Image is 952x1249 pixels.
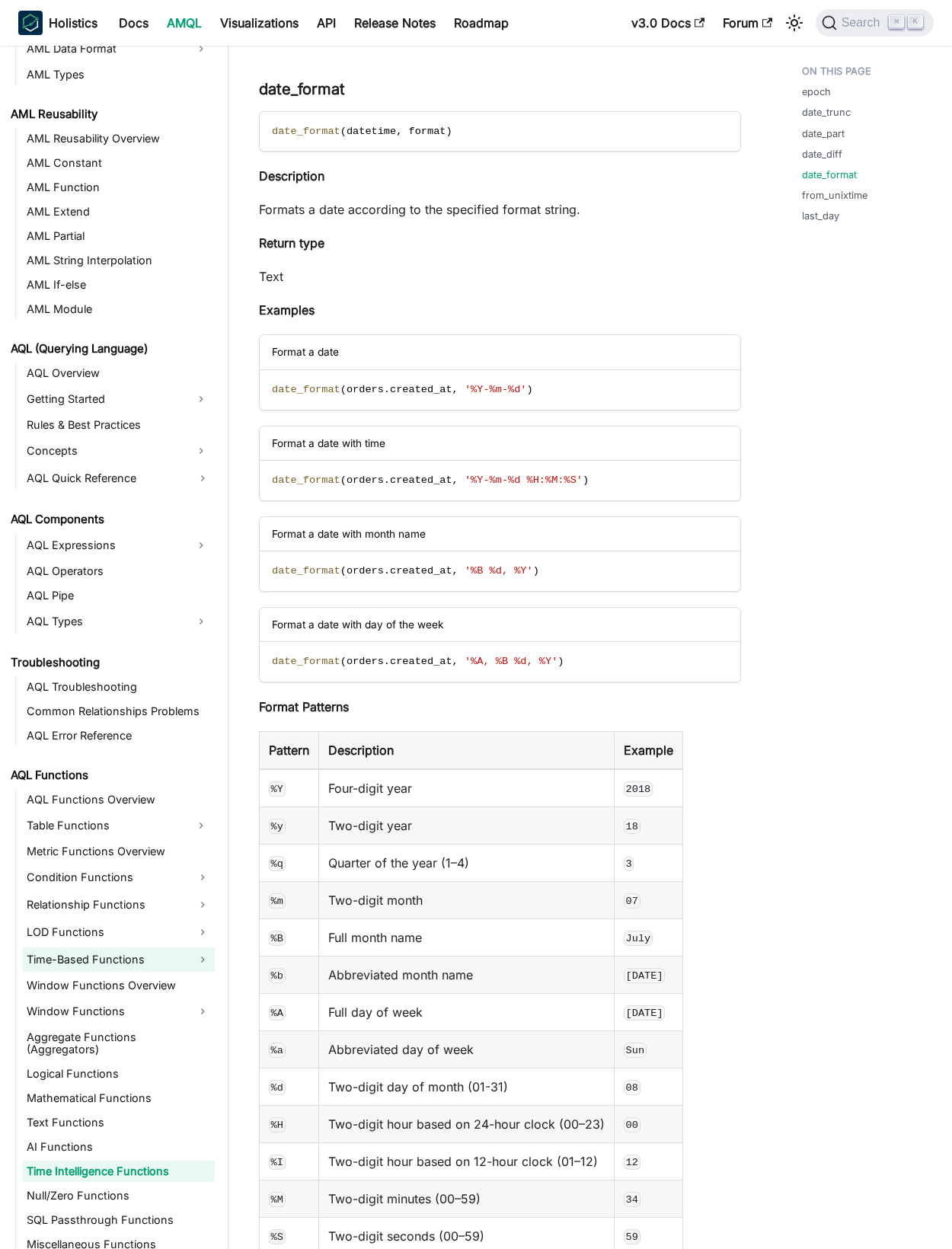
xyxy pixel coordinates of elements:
a: AML Partial [22,225,215,247]
span: date_format [272,474,340,486]
td: Full month name [319,918,615,956]
span: , [452,474,458,486]
a: AQL Types [22,609,187,634]
code: %b [269,968,286,983]
a: last_day [802,209,839,223]
td: Two-digit day of month (01-31) [319,1068,615,1105]
a: epoch [802,85,831,99]
code: %m [269,893,286,909]
span: ) [557,656,564,667]
a: AML Reusability Overview [22,128,215,149]
strong: Description [259,168,324,184]
span: datetime [347,126,396,137]
a: HolisticsHolistics [18,11,97,35]
a: AQL Quick Reference [22,466,215,490]
a: AML Module [22,299,215,320]
code: 34 [624,1192,641,1207]
code: 59 [624,1229,641,1244]
span: '%B %d, %Y' [465,565,533,577]
a: API [308,11,345,35]
code: July [624,931,653,946]
a: Condition Functions [22,865,215,890]
kbd: K [908,15,923,29]
a: Forum [714,11,781,35]
div: Format a date [260,335,740,369]
a: Metric Functions Overview [22,841,215,862]
span: '%A, %B %d, %Y' [465,656,557,667]
img: Holistics [18,11,43,35]
p: Formats a date according to the specified format string. [259,200,741,219]
button: Expand sidebar category 'Concepts' [187,439,215,463]
span: '%Y-%m-%d %H:%M:%S' [465,474,583,486]
a: Text Functions [22,1112,215,1133]
span: ( [340,384,347,395]
span: ( [340,126,347,137]
kbd: ⌘ [889,15,904,29]
code: 18 [624,819,641,834]
span: created_at [390,656,452,667]
a: Concepts [22,439,187,463]
code: %y [269,819,286,834]
p: Text [259,267,741,286]
code: %Y [269,781,286,797]
b: Holistics [49,14,97,32]
span: ( [340,656,347,667]
td: Full day of week [319,993,615,1030]
a: AQL Overview [22,363,215,384]
strong: Examples [259,302,315,318]
a: Troubleshooting [6,652,215,673]
code: [DATE] [624,1005,665,1021]
a: AQL Pipe [22,585,215,606]
span: orders [347,565,384,577]
code: %H [269,1117,286,1132]
a: Rules & Best Practices [22,414,215,436]
span: created_at [390,474,452,486]
span: orders [347,474,384,486]
a: AML Types [22,64,215,85]
span: Search [837,16,890,30]
code: 2018 [624,781,653,797]
span: , [452,565,458,577]
td: Two-digit minutes (00–59) [319,1180,615,1217]
span: orders [347,384,384,395]
code: 3 [624,856,634,871]
button: Expand sidebar category 'Table Functions' [187,813,215,838]
a: AQL Troubleshooting [22,676,215,698]
div: Format a date with time [260,426,740,461]
a: Relationship Functions [22,893,215,917]
span: ) [533,565,539,577]
span: ) [446,126,452,137]
span: orders [347,656,384,667]
span: date_format [272,565,340,577]
td: Four-digit year [319,769,615,807]
a: date_trunc [802,105,851,120]
strong: Format Patterns [259,699,349,714]
a: Visualizations [211,11,308,35]
span: , [452,384,458,395]
code: %M [269,1192,286,1207]
a: AMQL [158,11,211,35]
a: AML Extend [22,201,215,222]
th: Pattern [260,731,319,769]
a: AI Functions [22,1136,215,1158]
button: Expand sidebar category 'Getting Started' [187,387,215,411]
td: Two-digit hour based on 12-hour clock (01–12) [319,1142,615,1180]
span: ( [340,565,347,577]
span: created_at [390,565,452,577]
a: AML Function [22,177,215,198]
td: Two-digit year [319,807,615,844]
a: Release Notes [345,11,445,35]
a: AML Constant [22,152,215,174]
span: date_format [272,384,340,395]
span: . [384,565,390,577]
button: Expand sidebar category 'AML Data Format' [187,37,215,61]
a: Table Functions [22,813,187,838]
a: Window Functions [22,999,215,1024]
a: Null/Zero Functions [22,1185,215,1206]
a: AQL Error Reference [22,725,215,746]
code: 07 [624,893,641,909]
td: Two-digit month [319,881,615,918]
a: AML Reusability [6,104,215,125]
a: Common Relationships Problems [22,701,215,722]
a: AML Data Format [22,37,187,61]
